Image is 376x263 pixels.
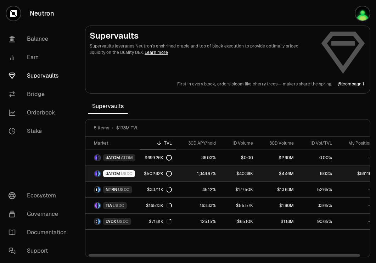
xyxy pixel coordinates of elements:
a: $40.38K [220,166,257,181]
p: First in every block, [177,81,216,87]
a: $65.10K [220,214,257,229]
a: 0.00% [298,150,336,166]
span: $1.78M TVL [116,125,139,131]
a: TIA LogoUSDC LogoTIAUSDC [85,198,140,213]
a: $2.90M [257,150,298,166]
a: Ecosystem [3,186,77,205]
a: Orderbook [3,103,77,122]
a: $165.13K [140,198,176,213]
div: $165.13K [146,203,172,208]
span: NTRN [106,187,117,192]
a: 125.15% [176,214,220,229]
div: $502.82K [144,171,172,177]
a: 52.65% [298,182,336,197]
p: makers share the spring. [283,81,332,87]
div: 1D Vol/TVL [302,140,332,146]
a: NTRN LogoUSDC LogoNTRNUSDC [85,182,140,197]
a: 163.33% [176,198,220,213]
div: $337.11K [147,187,172,192]
span: TIA [106,203,112,208]
a: $71.81K [140,214,176,229]
a: $337.11K [140,182,176,197]
a: Supervaults [3,67,77,85]
img: ATOM Logo [98,155,100,161]
a: dATOM LogoATOM LogodATOMATOM [85,150,140,166]
h2: Supervaults [90,30,315,41]
div: 1D Volume [224,140,253,146]
img: NTRN Logo [95,187,97,192]
a: Support [3,242,77,260]
p: Supervaults leverages Neutron's enshrined oracle and top of block execution to provide optimally ... [90,43,315,56]
a: $699.26K [140,150,176,166]
div: My Position [341,140,372,146]
img: USDC Logo [98,171,100,177]
p: @ jcompagni1 [338,81,364,87]
a: Documentation [3,223,77,242]
div: 30D APY/hold [180,140,216,146]
a: $4.46M [257,166,298,181]
a: 8.03% [298,166,336,181]
a: $1.90M [257,198,298,213]
p: orders bloom like cherry trees— [217,81,281,87]
img: TIA Logo [95,203,97,208]
span: USDC [118,187,130,192]
img: USDC Logo [98,187,100,192]
a: Learn more [145,50,168,55]
a: First in every block,orders bloom like cherry trees—makers share the spring. [177,81,332,87]
a: $13.63M [257,182,298,197]
div: 30D Volume [262,140,294,146]
a: Balance [3,30,77,48]
a: $55.57K [220,198,257,213]
a: Stake [3,122,77,140]
a: $1.18M [257,214,298,229]
span: DYDX [106,219,116,224]
a: $502.82K [140,166,176,181]
a: Earn [3,48,77,67]
span: dATOM [106,155,120,161]
img: Atom Staking [355,6,370,21]
a: 45.12% [176,182,220,197]
div: $71.81K [149,219,172,224]
div: TVL [144,140,172,146]
img: dATOM Logo [95,171,97,177]
a: DYDX LogoUSDC LogoDYDXUSDC [85,214,140,229]
a: Bridge [3,85,77,103]
span: dATOM [106,171,120,177]
a: $177.50K [220,182,257,197]
a: Governance [3,205,77,223]
span: ATOM [121,155,133,161]
span: USDC [121,171,133,177]
a: 36.03% [176,150,220,166]
a: dATOM LogoUSDC LogodATOMUSDC [85,166,140,181]
a: @jcompagni1 [338,81,364,87]
span: USDC [113,203,124,208]
img: dATOM Logo [95,155,97,161]
img: USDC Logo [98,203,100,208]
span: 5 items [94,125,109,131]
a: 1,348.97% [176,166,220,181]
span: USDC [117,219,129,224]
span: Supervaults [88,99,128,113]
div: Market [94,140,135,146]
img: DYDX Logo [95,219,97,224]
a: 33.65% [298,198,336,213]
div: $699.26K [145,155,172,161]
img: USDC Logo [98,219,100,224]
a: 90.65% [298,214,336,229]
a: $0.00 [220,150,257,166]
